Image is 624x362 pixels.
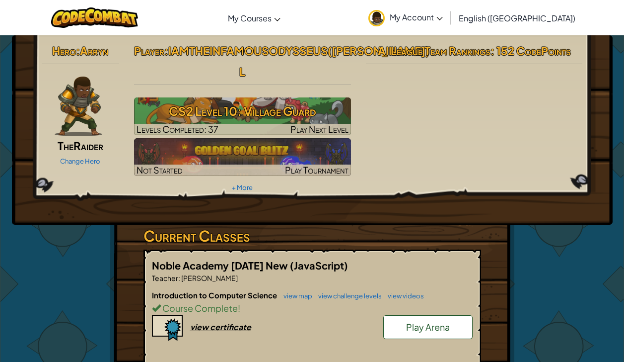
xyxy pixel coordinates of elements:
[168,44,429,79] span: IAMTHEINFAMOUSODYSSEUS([PERSON_NAME]) L
[368,10,385,26] img: avatar
[152,322,251,332] a: view certificate
[51,7,138,28] img: CodeCombat logo
[278,292,312,300] a: view map
[152,290,278,300] span: Introduction to Computer Science
[232,183,253,191] a: + More
[152,315,183,341] img: certificate-icon.png
[459,13,575,23] span: English ([GEOGRAPHIC_DATA])
[228,13,272,23] span: My Courses
[58,139,73,153] span: The
[143,225,481,247] h3: Current Classes
[285,164,348,176] span: Play Tournament
[383,292,424,300] a: view videos
[290,259,348,271] span: (JavaScript)
[73,139,103,153] span: Raider
[390,12,443,22] span: My Account
[164,44,168,58] span: :
[76,44,80,58] span: :
[406,321,450,333] span: Play Arena
[313,292,382,300] a: view challenge levels
[178,273,180,282] span: :
[454,4,580,31] a: English ([GEOGRAPHIC_DATA])
[152,259,290,271] span: Noble Academy [DATE] New
[363,2,448,33] a: My Account
[52,44,76,58] span: Hero
[190,322,251,332] div: view certificate
[134,44,164,58] span: Player
[180,273,238,282] span: [PERSON_NAME]
[134,138,351,176] a: Not StartedPlay Tournament
[80,44,108,58] span: Arryn
[490,44,571,58] span: : 152 CodePoints
[137,164,183,176] span: Not Started
[134,97,351,135] img: CS2 Level 10: Village Guard
[378,44,490,58] span: AI League Team Rankings
[238,302,240,314] span: !
[60,157,100,165] a: Change Hero
[137,123,218,135] span: Levels Completed: 37
[55,77,102,136] img: raider-pose.png
[152,273,178,282] span: Teacher
[290,123,348,135] span: Play Next Level
[134,97,351,135] a: Play Next Level
[134,100,351,122] h3: CS2 Level 10: Village Guard
[134,138,351,176] img: Golden Goal
[223,4,285,31] a: My Courses
[161,302,238,314] span: Course Complete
